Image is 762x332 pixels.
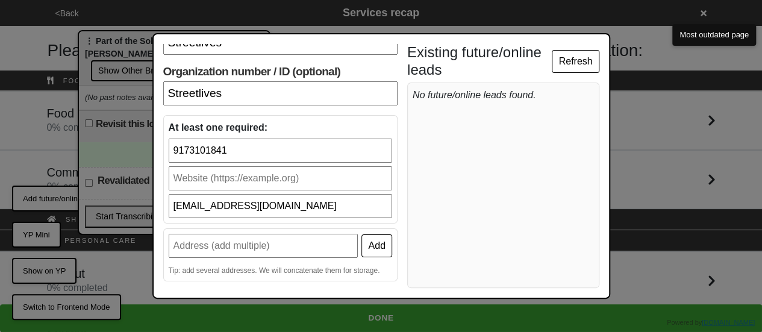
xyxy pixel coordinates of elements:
[169,265,392,276] div: Tip: add several addresses. We will concatenate them for storage.
[552,50,599,73] button: Refresh
[169,139,392,163] input: Phone (digits only)
[169,234,358,258] input: Address (add multiple)
[407,44,552,79] h4: Existing future/online leads
[672,24,756,46] button: Most outdated page
[169,166,392,190] input: Website (https://example.org)
[413,90,536,100] i: No future/online leads found.
[169,194,392,218] input: Email (name@example.org)
[163,64,398,105] label: Organization number / ID (optional)
[361,234,392,257] button: Add
[163,81,398,105] input: Organization number / ID (optional)
[169,121,392,135] div: At least one required:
